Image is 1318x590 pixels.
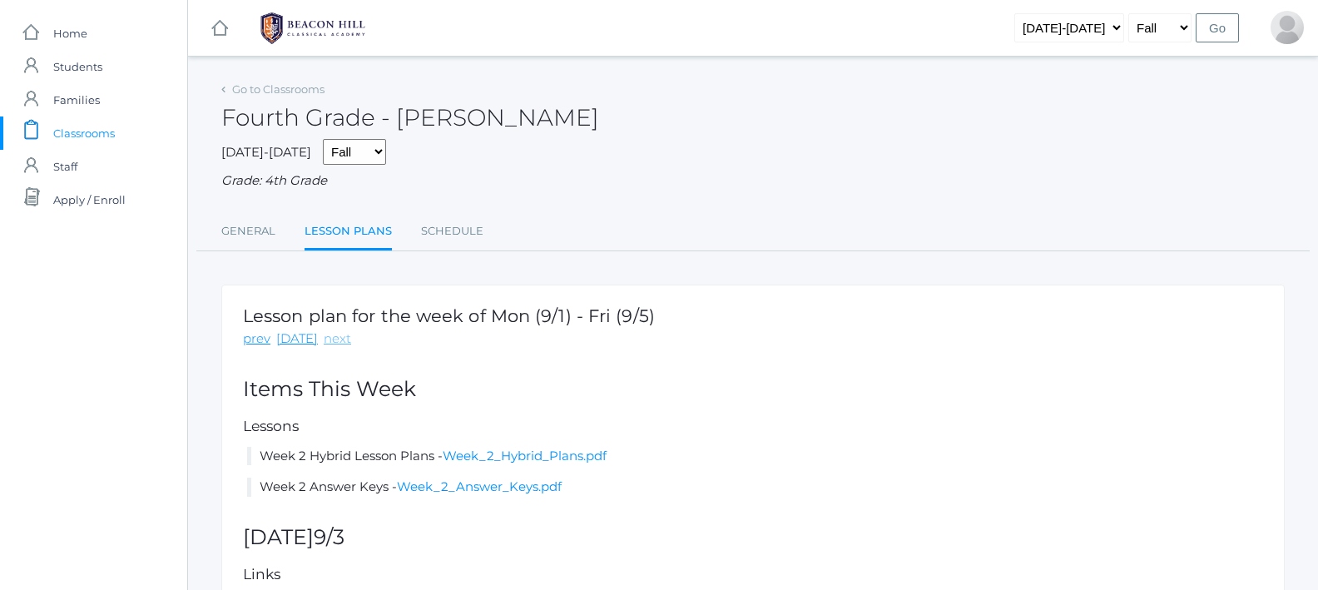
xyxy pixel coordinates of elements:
img: 1_BHCALogos-05.png [250,7,375,49]
a: next [324,330,351,349]
h1: Lesson plan for the week of Mon (9/1) - Fri (9/5) [243,306,655,325]
span: [DATE]-[DATE] [221,144,311,160]
span: 9/3 [314,524,344,549]
a: Lesson Plans [305,215,392,250]
a: Schedule [421,215,483,248]
a: Week_2_Answer_Keys.pdf [397,478,562,494]
input: Go [1196,13,1239,42]
h5: Lessons [243,419,1263,434]
div: Grade: 4th Grade [221,171,1285,191]
a: prev [243,330,270,349]
h2: [DATE] [243,526,1263,549]
span: Staff [53,150,77,183]
a: [DATE] [276,330,318,349]
span: Apply / Enroll [53,183,126,216]
span: Home [53,17,87,50]
span: Classrooms [53,117,115,150]
h2: Fourth Grade - [PERSON_NAME] [221,105,599,131]
h2: Items This Week [243,378,1263,401]
a: Week_2_Hybrid_Plans.pdf [443,448,607,464]
li: Week 2 Answer Keys - [247,478,1263,497]
span: Families [53,83,100,117]
li: Week 2 Hybrid Lesson Plans - [247,447,1263,466]
div: Lexie Evans [1271,11,1304,44]
a: General [221,215,275,248]
h5: Links [243,567,1263,583]
a: Go to Classrooms [232,82,325,96]
span: Students [53,50,102,83]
